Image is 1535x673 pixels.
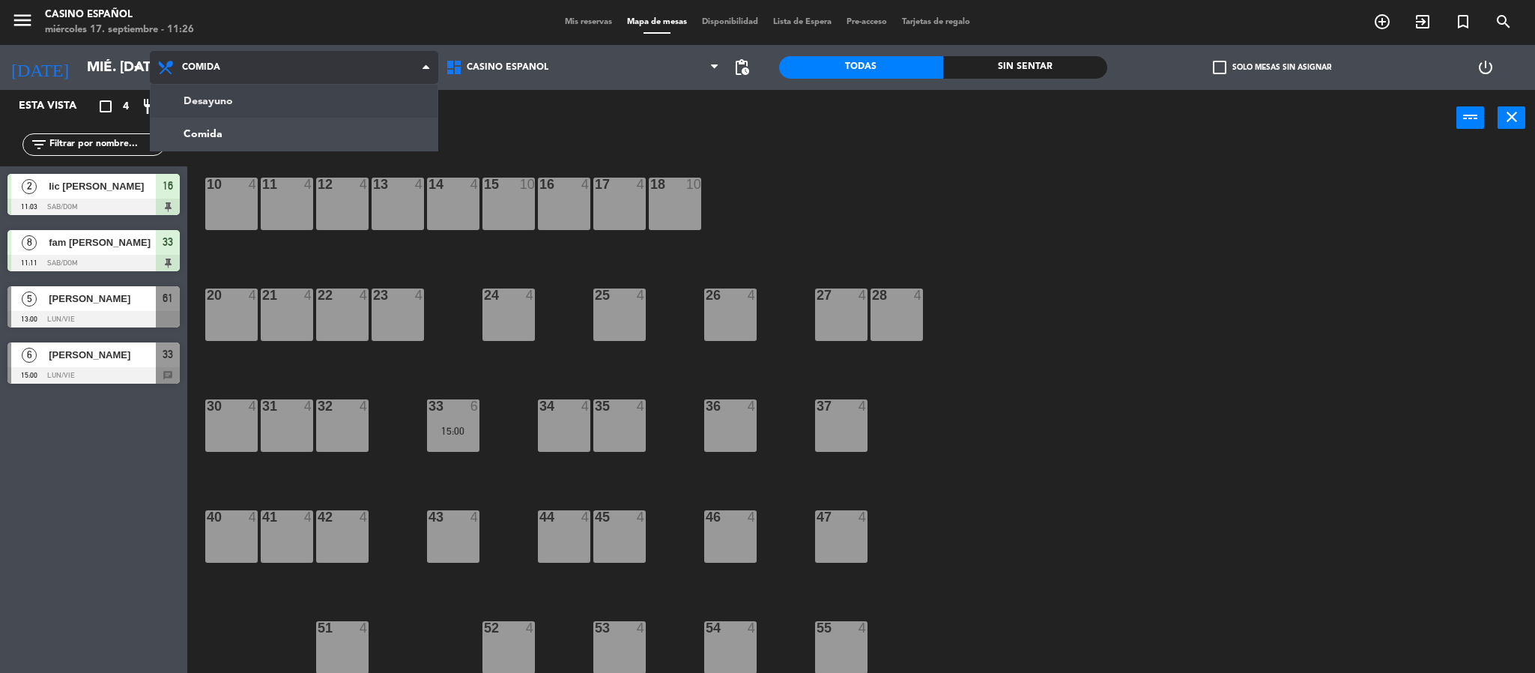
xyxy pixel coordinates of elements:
span: check_box_outline_blank [1213,61,1226,74]
div: 33 [429,399,429,413]
i: exit_to_app [1414,13,1432,31]
div: 4 [637,399,646,413]
label: Solo mesas sin asignar [1213,61,1331,74]
div: 4 [859,399,868,413]
div: 41 [262,510,263,524]
span: 6 [22,348,37,363]
div: 15 [484,178,485,191]
div: 4 [859,621,868,635]
div: 4 [249,399,258,413]
span: Disponibilidad [694,18,766,26]
div: Esta vista [7,97,108,115]
div: 4 [581,399,590,413]
div: 4 [304,399,313,413]
div: Casino Español [45,7,194,22]
span: 5 [22,292,37,307]
div: 10 [207,178,208,191]
div: 21 [262,289,263,302]
div: 4 [637,621,646,635]
i: close [1503,108,1521,126]
div: miércoles 17. septiembre - 11:26 [45,22,194,37]
div: 34 [539,399,540,413]
div: 4 [859,510,868,524]
div: 52 [484,621,485,635]
div: 18 [650,178,651,191]
span: Comida [182,62,220,73]
div: 6 [470,399,479,413]
span: Mis reservas [557,18,620,26]
div: 4 [360,621,369,635]
div: 25 [595,289,596,302]
i: restaurant [142,97,160,115]
div: 11 [262,178,263,191]
div: 4 [415,178,424,191]
span: 16 [163,177,173,195]
span: [PERSON_NAME] [49,291,156,307]
div: 4 [914,289,923,302]
div: 23 [373,289,374,302]
div: 43 [429,510,429,524]
a: Desayuno [151,85,438,118]
span: Mapa de mesas [620,18,694,26]
div: 4 [249,178,258,191]
div: 53 [595,621,596,635]
span: 33 [163,345,173,363]
div: Todas [779,56,943,79]
div: 4 [249,289,258,302]
span: Tarjetas de regalo [894,18,978,26]
div: 10 [686,178,701,191]
div: 4 [748,510,757,524]
i: search [1495,13,1513,31]
div: 4 [470,178,479,191]
button: close [1498,106,1525,129]
span: 33 [163,233,173,251]
div: 4 [637,510,646,524]
div: 4 [360,178,369,191]
div: 4 [360,399,369,413]
div: 4 [360,510,369,524]
span: pending_actions [733,58,751,76]
div: 4 [637,178,646,191]
span: 61 [163,289,173,307]
button: power_input [1456,106,1484,129]
div: 4 [304,178,313,191]
div: 13 [373,178,374,191]
span: Pre-acceso [839,18,894,26]
div: 4 [470,510,479,524]
span: 4 [123,98,129,115]
div: 4 [859,289,868,302]
div: 24 [484,289,485,302]
div: 4 [249,510,258,524]
div: 4 [526,621,535,635]
div: 20 [207,289,208,302]
i: menu [11,9,34,31]
div: 31 [262,399,263,413]
span: 8 [22,235,37,250]
span: [PERSON_NAME] [49,347,156,363]
span: 2 [22,179,37,194]
div: 40 [207,510,208,524]
span: Casino Español [467,62,548,73]
input: Filtrar por nombre... [48,136,164,153]
div: 10 [520,178,535,191]
div: 4 [415,289,424,302]
i: power_settings_new [1477,58,1495,76]
div: 4 [304,289,313,302]
div: 44 [539,510,540,524]
div: 17 [595,178,596,191]
div: 4 [748,399,757,413]
a: Comida [151,118,438,151]
div: 4 [304,510,313,524]
i: arrow_drop_down [128,58,146,76]
div: 30 [207,399,208,413]
div: 14 [429,178,429,191]
div: 4 [748,621,757,635]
